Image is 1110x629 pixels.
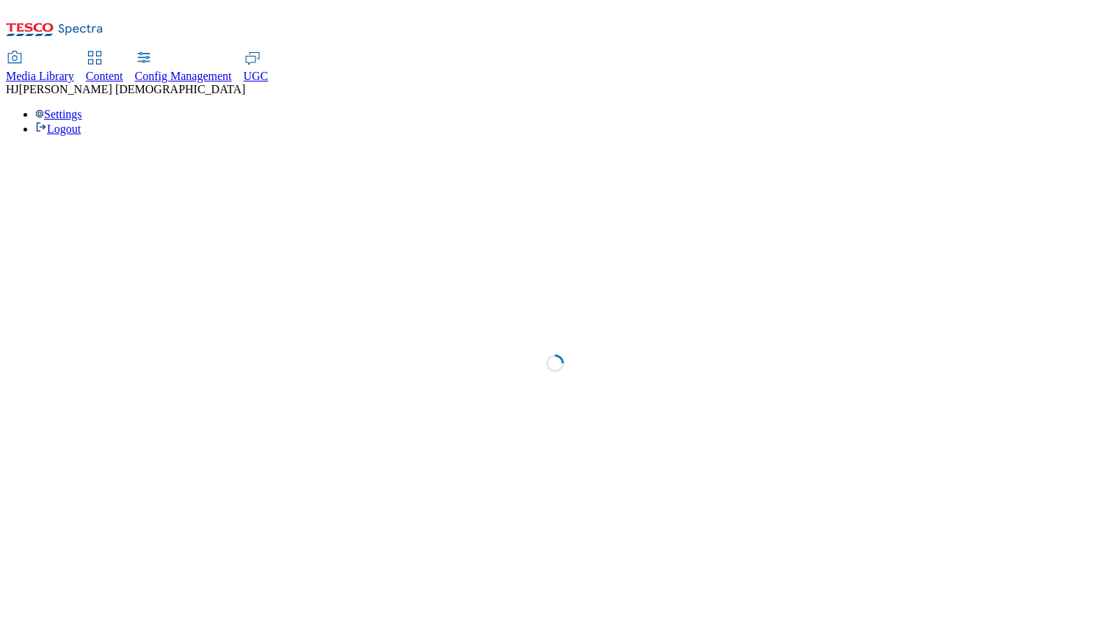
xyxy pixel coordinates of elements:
[135,52,232,83] a: Config Management
[86,52,123,83] a: Content
[6,52,74,83] a: Media Library
[244,52,269,83] a: UGC
[35,108,82,120] a: Settings
[19,83,246,95] span: [PERSON_NAME] [DEMOGRAPHIC_DATA]
[6,70,74,82] span: Media Library
[86,70,123,82] span: Content
[6,83,19,95] span: HJ
[244,70,269,82] span: UGC
[135,70,232,82] span: Config Management
[35,123,81,135] a: Logout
